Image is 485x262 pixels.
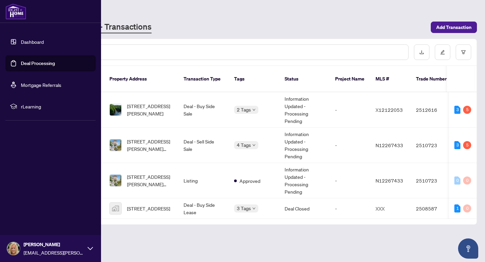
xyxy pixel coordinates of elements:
span: edit [440,50,445,55]
span: [STREET_ADDRESS] [127,205,170,212]
span: 2 Tags [237,106,251,113]
td: Deal Closed [279,198,330,219]
td: - [330,92,370,128]
span: [STREET_ADDRESS][PERSON_NAME][PERSON_NAME] [127,173,173,188]
button: Open asap [458,238,478,259]
td: Deal - Buy Side Lease [178,198,229,219]
img: thumbnail-img [110,104,121,116]
span: down [252,108,256,111]
div: 5 [463,106,471,114]
span: filter [461,50,466,55]
img: logo [5,3,26,20]
td: 2508587 [411,198,458,219]
a: Mortgage Referrals [21,82,61,88]
div: 3 [454,106,460,114]
td: 2510723 [411,163,458,198]
td: Listing [178,163,229,198]
span: down [252,143,256,147]
button: Add Transaction [431,22,477,33]
td: Deal - Buy Side Sale [178,92,229,128]
div: 1 [454,204,460,212]
th: Trade Number [411,66,458,92]
span: X12122053 [376,107,403,113]
td: Deal - Sell Side Sale [178,128,229,163]
button: filter [456,44,471,60]
td: 2512616 [411,92,458,128]
span: Approved [239,177,260,185]
div: 0 [463,204,471,212]
span: 4 Tags [237,141,251,149]
td: 2510723 [411,128,458,163]
div: 0 [463,176,471,185]
span: [EMAIL_ADDRESS][PERSON_NAME][DOMAIN_NAME] [24,249,84,256]
img: Profile Icon [7,242,20,255]
span: Add Transaction [436,22,472,33]
img: thumbnail-img [110,139,121,151]
span: [STREET_ADDRESS][PERSON_NAME][PERSON_NAME] [127,138,173,153]
span: [STREET_ADDRESS][PERSON_NAME] [127,102,173,117]
th: Tags [229,66,279,92]
span: N12267433 [376,142,403,148]
td: - [330,128,370,163]
div: 5 [463,141,471,149]
a: Deal Processing [21,60,55,66]
a: Dashboard [21,39,44,45]
th: MLS # [370,66,411,92]
span: [PERSON_NAME] [24,241,84,248]
th: Property Address [104,66,178,92]
img: thumbnail-img [110,203,121,214]
td: Information Updated - Processing Pending [279,92,330,128]
span: XXX [376,205,385,211]
span: N12267433 [376,177,403,184]
th: Project Name [330,66,370,92]
td: Information Updated - Processing Pending [279,128,330,163]
td: - [330,198,370,219]
span: down [252,207,256,210]
button: download [414,44,429,60]
div: 3 [454,141,460,149]
span: download [419,50,424,55]
td: Information Updated - Processing Pending [279,163,330,198]
th: Transaction Type [178,66,229,92]
th: Status [279,66,330,92]
button: edit [435,44,450,60]
img: thumbnail-img [110,175,121,186]
span: 3 Tags [237,204,251,212]
td: - [330,163,370,198]
div: 0 [454,176,460,185]
span: rLearning [21,103,91,110]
